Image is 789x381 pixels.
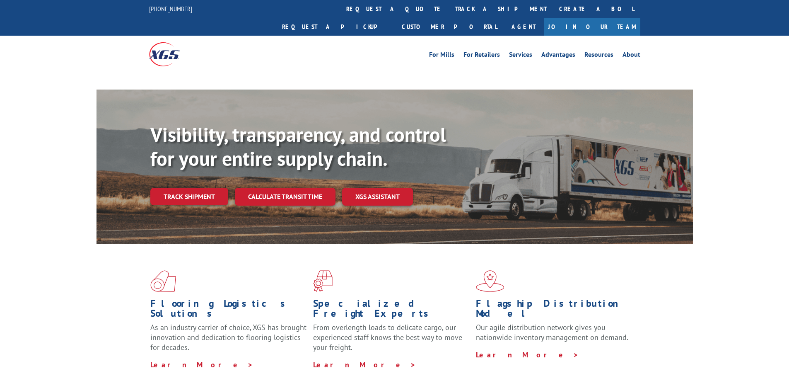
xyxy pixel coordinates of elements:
[503,18,544,36] a: Agent
[313,360,416,369] a: Learn More >
[541,51,575,61] a: Advantages
[235,188,335,206] a: Calculate transit time
[150,270,176,292] img: xgs-icon-total-supply-chain-intelligence-red
[276,18,396,36] a: Request a pickup
[544,18,640,36] a: Join Our Team
[476,323,628,342] span: Our agile distribution network gives you nationwide inventory management on demand.
[150,298,307,323] h1: Flooring Logistics Solutions
[623,51,640,61] a: About
[313,270,333,292] img: xgs-icon-focused-on-flooring-red
[342,188,413,206] a: XGS ASSISTANT
[429,51,454,61] a: For Mills
[463,51,500,61] a: For Retailers
[313,323,470,359] p: From overlength loads to delicate cargo, our experienced staff knows the best way to move your fr...
[396,18,503,36] a: Customer Portal
[476,350,579,359] a: Learn More >
[584,51,613,61] a: Resources
[150,360,253,369] a: Learn More >
[150,188,228,205] a: Track shipment
[313,298,470,323] h1: Specialized Freight Experts
[509,51,532,61] a: Services
[150,323,306,352] span: As an industry carrier of choice, XGS has brought innovation and dedication to flooring logistics...
[476,270,504,292] img: xgs-icon-flagship-distribution-model-red
[150,121,446,171] b: Visibility, transparency, and control for your entire supply chain.
[149,5,192,13] a: [PHONE_NUMBER]
[476,298,632,323] h1: Flagship Distribution Model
